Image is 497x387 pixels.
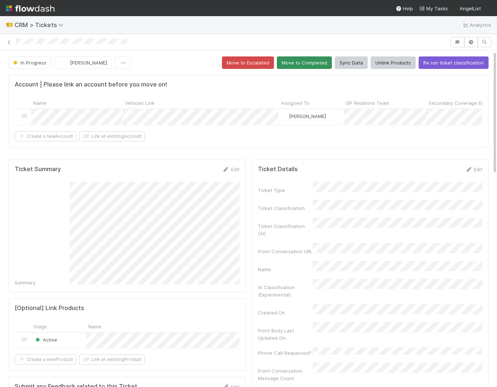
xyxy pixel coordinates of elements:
div: Ticket Type [258,187,313,194]
div: Active [34,336,57,343]
div: Summary [15,279,70,286]
div: Phone Call Requested? [258,349,313,357]
button: Create a newAccount [15,131,76,141]
span: [PERSON_NAME] [70,60,107,66]
span: Assigned To [281,99,309,107]
span: In Progress [12,60,47,66]
span: Secondary Coverage Email [429,99,490,107]
div: Front Conversation URL [258,248,313,255]
button: Move to Escalated [222,56,274,69]
span: [PERSON_NAME] [289,113,326,119]
span: Name [33,99,47,107]
div: Ticket Classification (AI) [258,222,313,237]
button: Re run ticket classification [419,56,489,69]
span: AngelList [460,5,481,11]
a: My Tasks [419,5,448,12]
button: In Progress [8,56,51,69]
button: Sync Data [335,56,368,69]
span: CRM > Tickets [15,21,67,29]
span: Vehicles Link [125,99,155,107]
h5: [Optional] Link Products [15,305,84,312]
span: My Tasks [419,5,448,11]
div: Name [258,266,313,273]
button: Unlink Products [371,56,416,69]
span: Active [34,337,57,343]
img: avatar_18c010e4-930e-4480-823a-7726a265e9dd.png [282,113,288,119]
img: avatar_18c010e4-930e-4480-823a-7726a265e9dd.png [60,59,68,66]
button: Move to Completed [277,56,332,69]
span: GP Relations Team [346,99,389,107]
span: Name [88,323,101,330]
button: Link an existingAccount [79,131,145,141]
h5: Ticket Details [258,166,298,173]
a: Edit [465,166,482,172]
div: [PERSON_NAME] [282,113,326,120]
div: Help [396,5,413,12]
h5: Account | Please link an account before you move on! [15,81,167,88]
div: Ticket Classification [258,204,313,212]
button: [PERSON_NAME] [54,56,112,69]
a: Edit [222,166,240,172]
button: Link an existingProduct [79,354,145,365]
button: Create a newProduct [15,354,76,365]
h5: Ticket Summary [15,166,61,173]
div: Created On [258,309,313,316]
span: 🎫 [6,22,13,28]
div: AI Classification (Experimental) [258,284,313,298]
span: Stage [33,323,47,330]
div: Front Body Last Updated On [258,327,313,342]
img: avatar_18c010e4-930e-4480-823a-7726a265e9dd.png [484,5,491,12]
div: Front Conversation Message Count [258,367,313,382]
img: logo-inverted-e16ddd16eac7371096b0.svg [6,2,55,15]
a: Analytics [462,21,491,29]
